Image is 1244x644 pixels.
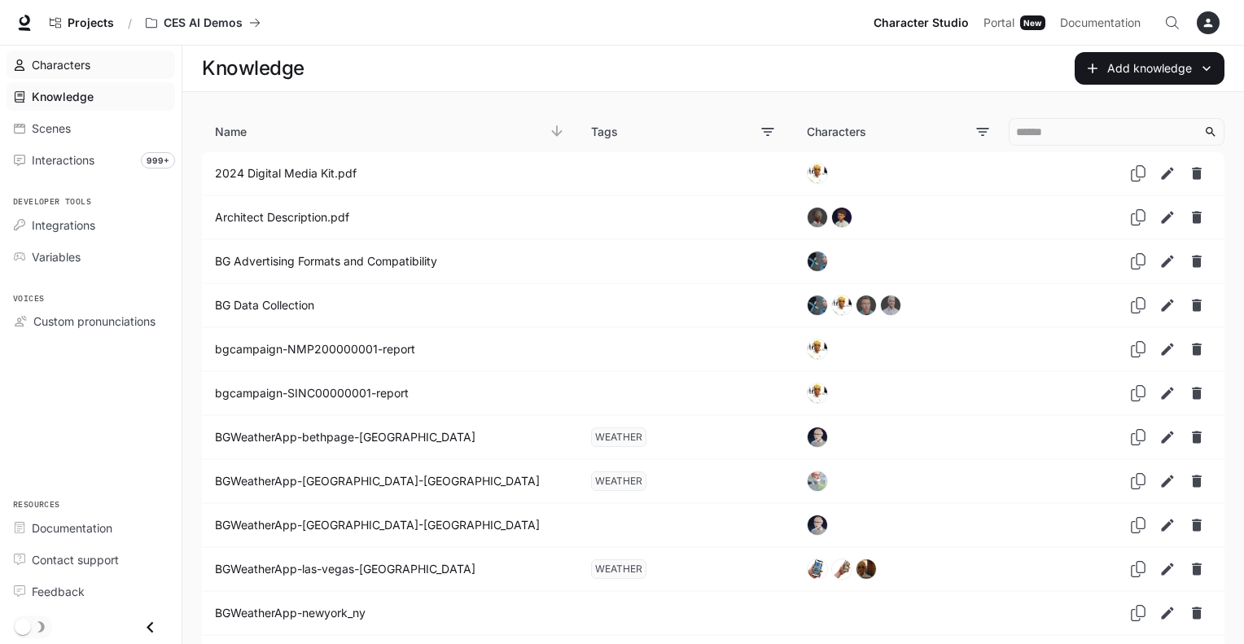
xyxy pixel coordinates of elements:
[215,120,247,142] p: Name
[1153,554,1182,584] a: Edit knowledge
[1182,598,1211,628] button: Delete knowledge
[7,545,175,574] a: Contact support
[808,383,827,403] img: d5d5db0d-a2fa-46e2-b6d2-d9f68c36d55d-1024.webp
[1020,15,1045,30] div: New
[831,295,852,316] div: Grayson
[808,252,827,271] img: 27be7aee-afaa-453e-9f37-05de47ccb9b4-1024.webp
[215,341,552,357] p: bgcampaign-NMP200000001-report
[32,217,95,234] span: Integrations
[807,515,828,536] div: Weston Grant
[591,427,650,447] span: WEATHER
[1153,510,1182,540] a: Edit knowledge
[807,207,828,228] div: Charles
[215,165,552,182] p: 2024 Digital Media Kit.pdf
[1124,291,1153,320] button: Copy knowledge ID
[1153,379,1182,408] a: Edit knowledge
[215,297,552,313] p: BG Data Collection
[1182,554,1211,584] button: Delete knowledge
[970,119,996,145] button: Filter
[1153,159,1182,188] a: Edit knowledge
[202,52,304,85] h1: Knowledge
[164,16,243,30] p: CES AI Demos
[1182,291,1211,320] button: Delete knowledge
[808,208,827,227] img: e55d9768-a184-45e2-8106-44f1e720599c-1024.webp
[33,313,155,330] span: Custom pronunciations
[1124,598,1153,628] button: Copy knowledge ID
[1124,379,1153,408] button: Copy knowledge ID
[32,519,112,537] span: Documentation
[595,563,642,576] p: WEATHER
[32,56,90,73] span: Characters
[7,211,175,239] a: Integrations
[215,385,552,401] p: bgcampaign-SINC00000001-report
[1124,203,1153,232] button: Copy knowledge ID
[856,296,876,315] img: f949a402-93e4-4e32-b874-36a503c09a38-1024.webp
[832,296,852,315] img: d5d5db0d-a2fa-46e2-b6d2-d9f68c36d55d-1024.webp
[591,120,618,142] p: Tags
[807,251,828,272] div: Nemepa
[831,207,852,228] div: Nexa for BrandGenius.me
[1060,13,1141,33] span: Documentation
[7,514,175,542] a: Documentation
[881,296,900,315] img: 04e1b62a-d007-41d0-951f-265834080de5-1024.webp
[32,583,85,600] span: Feedback
[68,16,114,30] span: Projects
[1153,335,1182,364] a: Edit knowledge
[808,427,827,447] img: f4f49382-af70-4261-8130-3b1d7cf92e50-1024.webp
[1153,291,1182,320] a: Edit knowledge
[1153,598,1182,628] a: Edit knowledge
[215,473,552,489] p: BGWeatherApp-beverly-nj
[755,119,781,145] button: Filter
[808,515,827,535] img: f4f49382-af70-4261-8130-3b1d7cf92e50-1024.webp
[121,15,138,32] div: /
[1153,467,1182,496] a: Edit knowledge
[807,471,828,492] div: Bob - Auto Direct
[1124,335,1153,364] button: Copy knowledge ID
[856,559,877,580] div: Grayson for the TV Ad
[807,295,828,316] div: Nemepa
[807,339,828,360] div: Grayson
[215,209,552,226] p: Architect Description.pdf
[977,7,1052,39] a: PortalNew
[7,243,175,271] a: Variables
[42,7,121,39] a: Go to projects
[141,152,175,169] span: 999+
[880,295,901,316] div: Bunky
[32,551,119,568] span: Contact support
[15,617,31,635] span: Dark mode toggle
[1182,379,1211,408] button: Delete knowledge
[808,471,827,491] img: 86d3873f-4660-43df-83d1-33a705d5a5cb-1024.webp
[867,7,975,39] a: Character Studio
[32,120,71,137] span: Scenes
[874,13,969,33] span: Character Studio
[983,13,1014,33] span: Portal
[7,146,175,174] a: Interactions
[1124,467,1153,496] button: Copy knowledge ID
[7,50,175,79] a: Characters
[807,383,828,404] div: Tomas
[1075,52,1224,85] button: Add knowledge
[138,7,268,39] button: All workspaces
[1182,335,1211,364] button: Delete knowledge
[591,471,650,491] span: WEATHER
[215,517,552,533] p: BGWeatherApp-houston-tx
[1182,203,1211,232] button: Delete knowledge
[7,307,175,335] a: Custom pronunciations
[856,559,876,579] img: 580fc8f6-70ea-4584-915c-c6a34523aa05-1024.webp
[808,296,827,315] img: 27be7aee-afaa-453e-9f37-05de47ccb9b4-1024.webp
[595,475,642,488] p: WEATHER
[1124,247,1153,276] button: Copy knowledge ID
[215,605,552,621] p: BGWeatherApp-newyork_ny
[1124,159,1153,188] button: Copy knowledge ID
[1182,423,1211,452] button: Delete knowledge
[7,577,175,606] a: Feedback
[1182,247,1211,276] button: Delete knowledge
[856,295,877,316] div: Gerard
[831,559,852,580] div: NMP-Grayson-Elevator
[807,427,828,448] div: Weston Grant
[132,611,169,644] button: Close drawer
[1124,423,1153,452] button: Copy knowledge ID
[808,340,827,359] img: d5d5db0d-a2fa-46e2-b6d2-d9f68c36d55d-1024.webp
[808,164,827,183] img: d5d5db0d-a2fa-46e2-b6d2-d9f68c36d55d-1024.webp
[7,82,175,111] a: Knowledge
